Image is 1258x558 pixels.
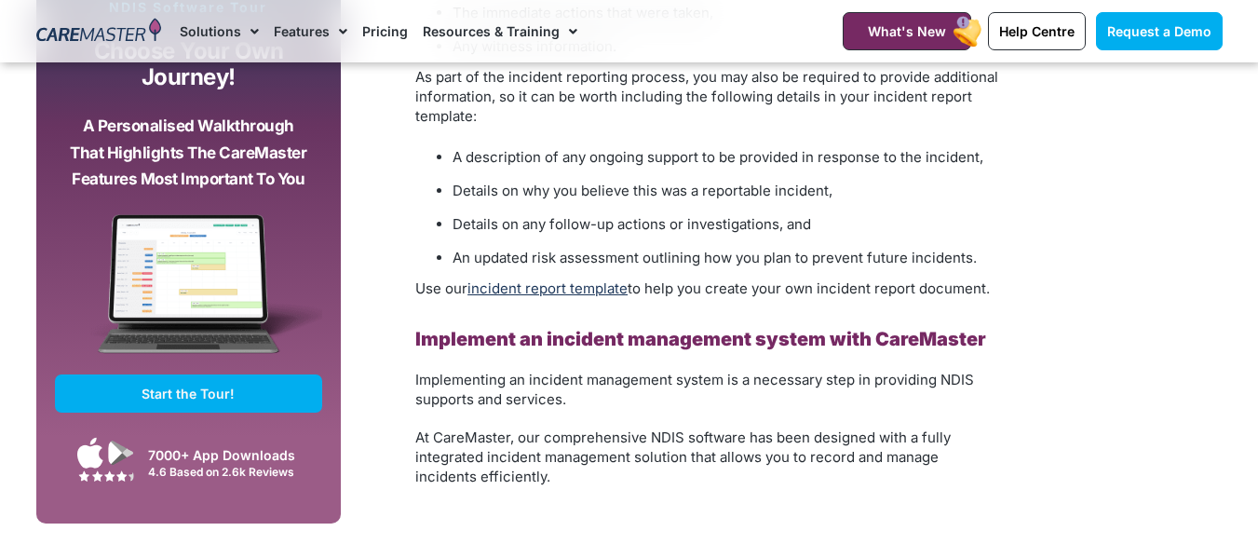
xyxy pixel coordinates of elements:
[415,328,986,350] b: Implement an incident management system with CareMaster
[415,279,990,297] span: Use our to help you create your own incident report document.
[467,279,628,297] a: incident report template
[77,437,103,469] img: Apple App Store Icon
[453,148,983,166] span: A description of any ongoing support to be provided in response to the incident,
[108,439,134,467] img: Google Play App Icon
[55,214,323,374] img: CareMaster Software Mockup on Screen
[453,249,977,266] span: An updated risk assessment outlining how you plan to prevent future incidents.
[1096,12,1223,50] a: Request a Demo
[148,465,313,479] div: 4.6 Based on 2.6k Reviews
[453,215,811,233] span: Details on any follow-up actions or investigations, and
[999,23,1075,39] span: Help Centre
[148,445,313,465] div: 7000+ App Downloads
[843,12,971,50] a: What's New
[415,68,998,125] span: As part of the incident reporting process, you may also be required to provide additional informa...
[1107,23,1211,39] span: Request a Demo
[36,18,162,46] img: CareMaster Logo
[69,113,309,193] p: A personalised walkthrough that highlights the CareMaster features most important to you
[415,429,951,485] span: At CareMaster, our comprehensive NDIS software has been designed with a fully integrated incident...
[988,12,1086,50] a: Help Centre
[142,386,235,401] span: Start the Tour!
[868,23,946,39] span: What's New
[415,371,974,408] span: Implementing an incident management system is a necessary step in providing NDIS supports and ser...
[69,38,309,91] p: Choose your own journey!
[453,182,832,199] span: Details on why you believe this was a reportable incident,
[78,470,134,482] img: Google Play Store App Review Stars
[55,374,323,413] a: Start the Tour!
